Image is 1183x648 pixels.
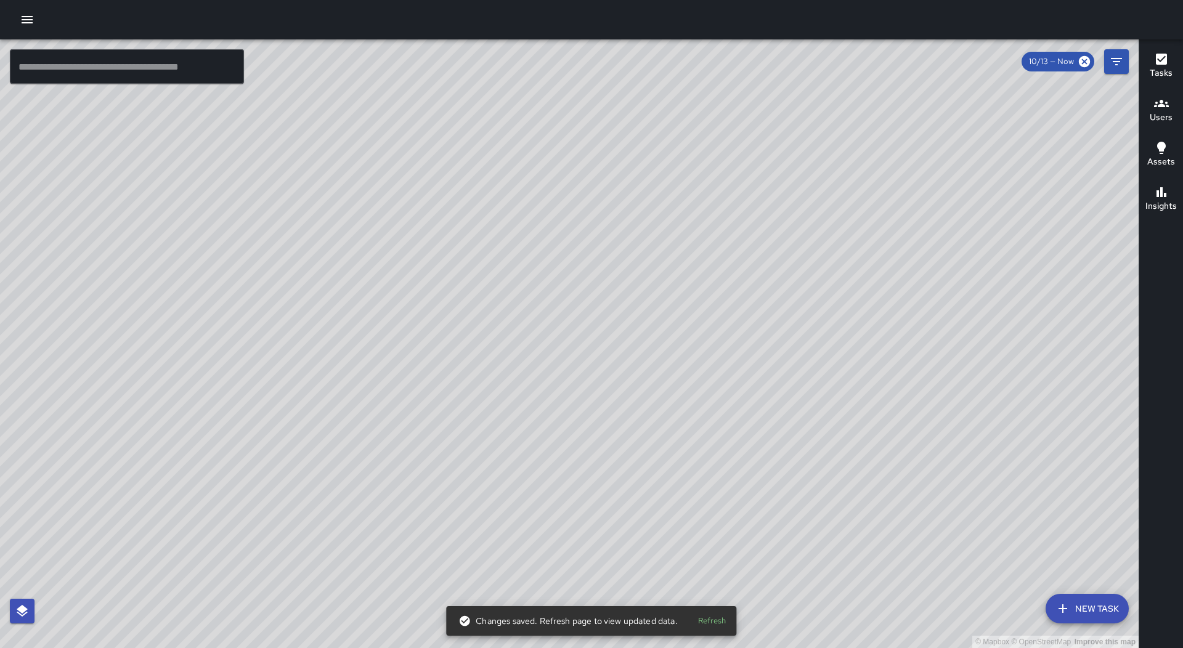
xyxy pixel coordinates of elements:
div: 10/13 — Now [1022,52,1094,71]
h6: Insights [1145,200,1177,213]
div: Changes saved. Refresh page to view updated data. [458,610,677,632]
button: New Task [1046,594,1129,623]
button: Tasks [1139,44,1183,89]
h6: Users [1150,111,1173,124]
button: Assets [1139,133,1183,177]
h6: Assets [1147,155,1175,169]
h6: Tasks [1150,67,1173,80]
button: Users [1139,89,1183,133]
button: Insights [1139,177,1183,222]
span: 10/13 — Now [1022,55,1081,68]
button: Filters [1104,49,1129,74]
button: Refresh [693,612,732,631]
